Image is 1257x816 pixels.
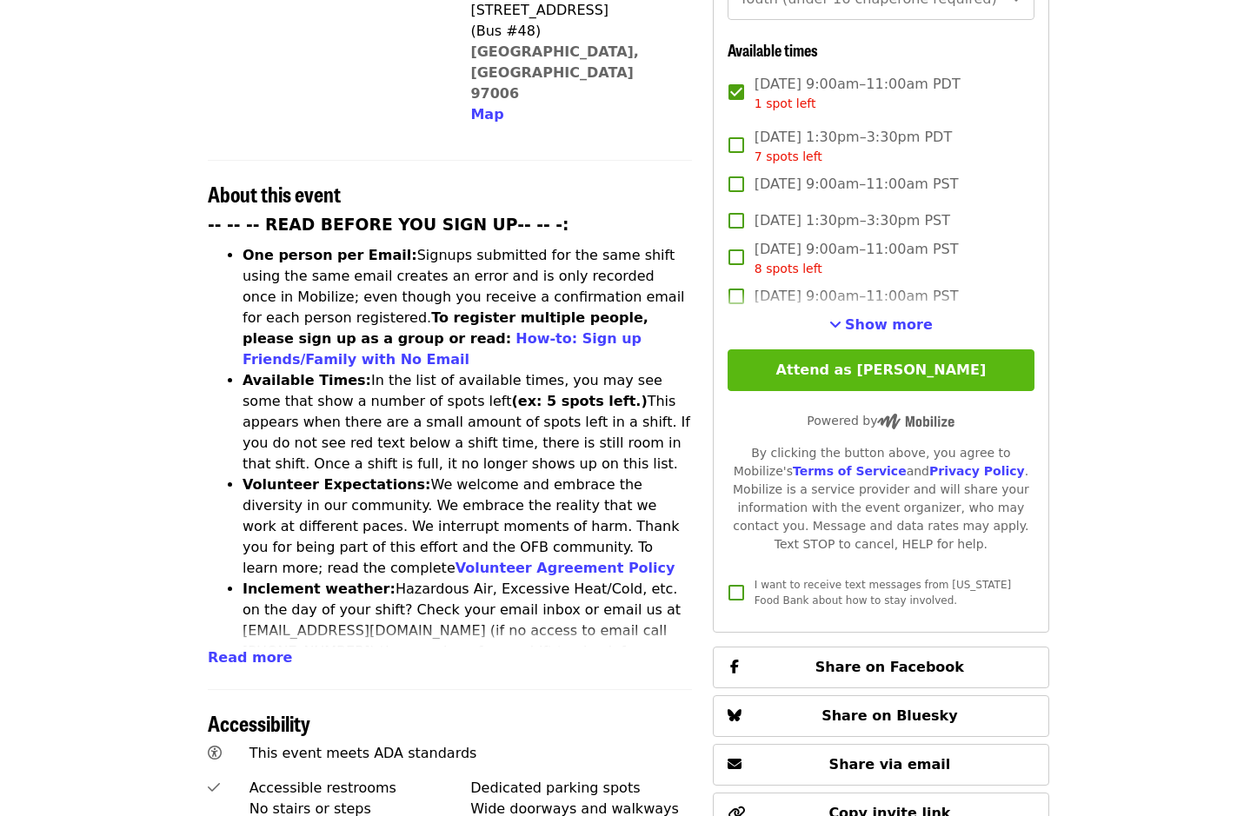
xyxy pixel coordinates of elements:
span: 7 spots left [755,149,822,163]
span: [DATE] 9:00am–11:00am PST [755,174,959,195]
strong: One person per Email: [243,247,417,263]
span: Show more [845,316,933,333]
strong: (ex: 5 spots left.) [511,393,647,409]
span: I want to receive text messages from [US_STATE] Food Bank about how to stay involved. [755,579,1011,607]
img: Powered by Mobilize [877,414,954,429]
div: Accessible restrooms [249,778,471,799]
i: check icon [208,780,220,796]
div: Dedicated parking spots [470,778,692,799]
button: Attend as [PERSON_NAME] [728,349,1034,391]
button: Map [470,104,503,125]
li: In the list of available times, you may see some that show a number of spots left This appears wh... [243,370,692,474]
span: Read more [208,649,292,666]
span: Map [470,106,503,123]
button: Share via email [713,744,1049,786]
span: Share via email [829,756,951,773]
span: Powered by [807,414,954,428]
button: Share on Facebook [713,647,1049,688]
a: Volunteer Agreement Policy [456,560,675,576]
span: Available times [728,38,818,61]
li: Hazardous Air, Excessive Heat/Cold, etc. on the day of your shift? Check your email inbox or emai... [243,579,692,683]
span: This event meets ADA standards [249,745,477,761]
button: Share on Bluesky [713,695,1049,737]
i: universal-access icon [208,745,222,761]
a: Privacy Policy [929,464,1025,478]
strong: Inclement weather: [243,580,396,597]
div: By clicking the button above, you agree to Mobilize's and . Mobilize is a service provider and wi... [728,444,1034,554]
a: Terms of Service [793,464,907,478]
span: 1 spot left [755,96,816,110]
a: [GEOGRAPHIC_DATA], [GEOGRAPHIC_DATA] 97006 [470,43,639,102]
li: Signups submitted for the same shift using the same email creates an error and is only recorded o... [243,245,692,370]
strong: Volunteer Expectations: [243,476,431,493]
li: We welcome and embrace the diversity in our community. We embrace the reality that we work at dif... [243,474,692,579]
strong: Available Times: [243,372,371,388]
span: [DATE] 1:30pm–3:30pm PDT [755,127,952,166]
span: Share on Facebook [815,659,964,675]
button: See more timeslots [829,315,933,335]
button: Read more [208,647,292,668]
span: Accessibility [208,707,310,738]
strong: To register multiple people, please sign up as a group or read: [243,309,648,347]
span: [DATE] 9:00am–11:00am PST [755,239,959,278]
span: [DATE] 9:00am–11:00am PST [755,286,959,307]
span: [DATE] 9:00am–11:00am PDT [755,74,961,113]
span: About this event [208,178,341,209]
span: Share on Bluesky [821,707,958,724]
a: How-to: Sign up Friends/Family with No Email [243,330,642,368]
strong: -- -- -- READ BEFORE YOU SIGN UP-- -- -: [208,216,569,234]
span: 8 spots left [755,262,822,275]
span: [DATE] 1:30pm–3:30pm PST [755,210,950,231]
div: (Bus #48) [470,21,677,42]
